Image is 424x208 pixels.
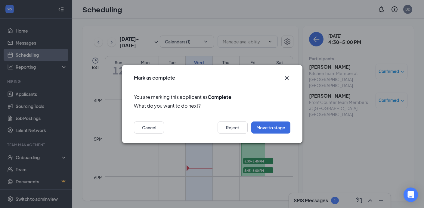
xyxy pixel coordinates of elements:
button: Close [283,74,290,82]
h3: Mark as complete [134,74,175,81]
span: You are marking this applicant as . [134,93,290,101]
b: Complete [208,94,231,100]
div: Open Intercom Messenger [404,188,418,202]
svg: Cross [283,74,290,82]
button: Reject [218,121,248,134]
button: Cancel [134,121,164,134]
span: What do you want to do next? [134,102,290,109]
button: Move to stage [251,121,290,134]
